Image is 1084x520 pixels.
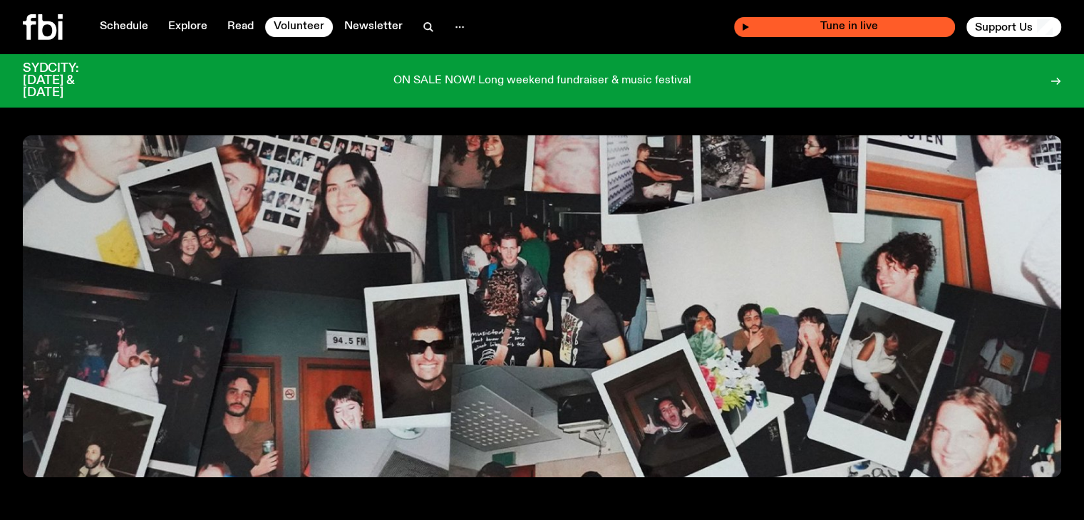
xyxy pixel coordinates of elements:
button: On AirArvos with [PERSON_NAME]Tune in live [734,17,955,37]
span: Support Us [975,21,1033,33]
a: Explore [160,17,216,37]
p: ON SALE NOW! Long weekend fundraiser & music festival [393,75,691,88]
a: Read [219,17,262,37]
a: Newsletter [336,17,411,37]
span: Tune in live [750,21,948,32]
button: Support Us [966,17,1061,37]
a: Schedule [91,17,157,37]
h3: SYDCITY: [DATE] & [DATE] [23,63,114,99]
img: A collage of photographs and polaroids showing FBI volunteers. [23,135,1061,477]
a: Volunteer [265,17,333,37]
